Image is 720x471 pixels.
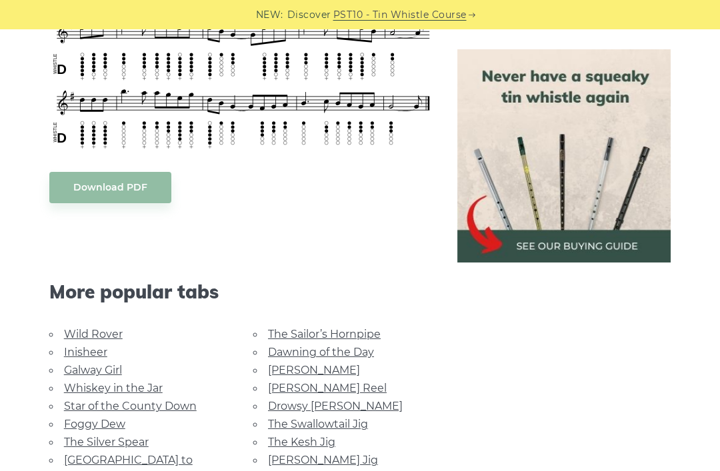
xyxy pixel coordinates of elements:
a: Drowsy [PERSON_NAME] [268,400,403,412]
a: [PERSON_NAME] [268,364,360,376]
a: [PERSON_NAME] Jig [268,454,378,466]
a: The Swallowtail Jig [268,418,368,430]
a: Dawning of the Day [268,346,374,358]
a: The Kesh Jig [268,436,335,448]
a: Foggy Dew [64,418,125,430]
a: Inisheer [64,346,107,358]
a: Whiskey in the Jar [64,382,163,394]
a: [PERSON_NAME] Reel [268,382,387,394]
span: NEW: [256,7,283,23]
a: Wild Rover [64,328,123,340]
span: More popular tabs [49,280,438,303]
a: Star of the County Down [64,400,197,412]
span: Discover [287,7,331,23]
a: PST10 - Tin Whistle Course [333,7,467,23]
a: The Silver Spear [64,436,149,448]
a: Galway Girl [64,364,122,376]
a: Download PDF [49,172,171,203]
a: The Sailor’s Hornpipe [268,328,381,340]
img: tin whistle buying guide [457,49,671,262]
